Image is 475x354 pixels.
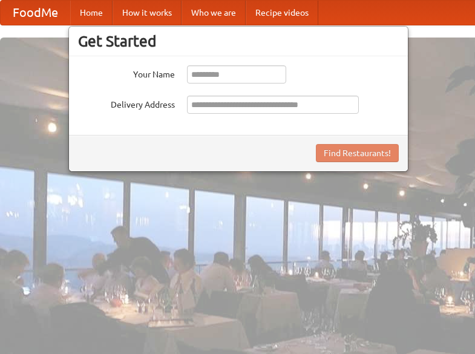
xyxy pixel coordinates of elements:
[70,1,113,25] a: Home
[182,1,246,25] a: Who we are
[78,96,175,111] label: Delivery Address
[113,1,182,25] a: How it works
[78,32,399,50] h3: Get Started
[1,1,70,25] a: FoodMe
[316,144,399,162] button: Find Restaurants!
[246,1,318,25] a: Recipe videos
[78,65,175,80] label: Your Name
